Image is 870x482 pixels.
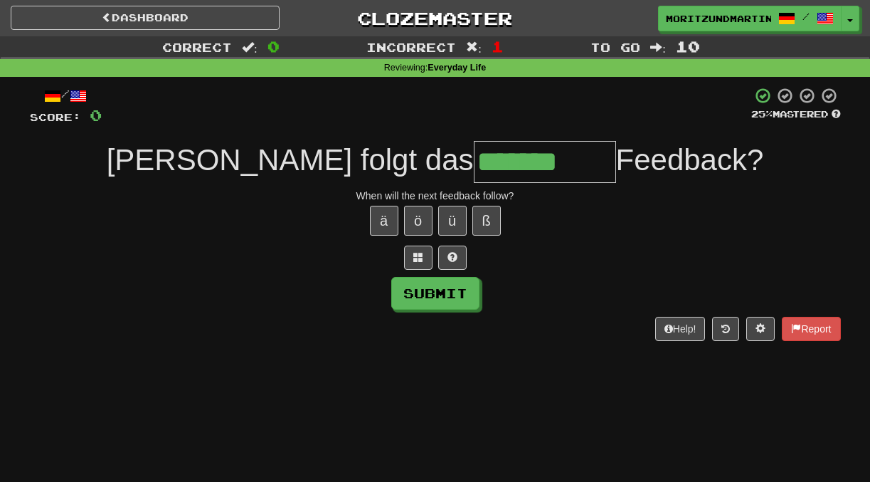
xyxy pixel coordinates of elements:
button: Report [782,317,840,341]
button: ö [404,206,433,236]
span: : [242,41,258,53]
span: 1 [492,38,504,55]
button: Submit [391,277,479,310]
strong: Everyday Life [428,63,486,73]
span: Feedback? [616,143,764,177]
span: : [466,41,482,53]
a: Dashboard [11,6,280,30]
span: 10 [676,38,700,55]
span: Correct [162,40,232,54]
div: / [30,87,102,105]
span: Score: [30,111,81,123]
button: ß [472,206,501,236]
a: Clozemaster [301,6,570,31]
span: : [650,41,666,53]
div: Mastered [751,108,841,121]
span: Incorrect [366,40,456,54]
span: [PERSON_NAME] folgt das [107,143,474,177]
span: To go [590,40,640,54]
div: When will the next feedback follow? [30,189,841,203]
span: 0 [90,106,102,124]
button: Help! [655,317,706,341]
button: ä [370,206,398,236]
a: MoritzUndMartin / [658,6,842,31]
span: / [802,11,810,21]
span: 25 % [751,108,773,120]
button: Single letter hint - you only get 1 per sentence and score half the points! alt+h [438,246,467,270]
button: Switch sentence to multiple choice alt+p [404,246,433,270]
span: MoritzUndMartin [666,12,771,25]
span: 0 [267,38,280,55]
button: Round history (alt+y) [712,317,739,341]
button: ü [438,206,467,236]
